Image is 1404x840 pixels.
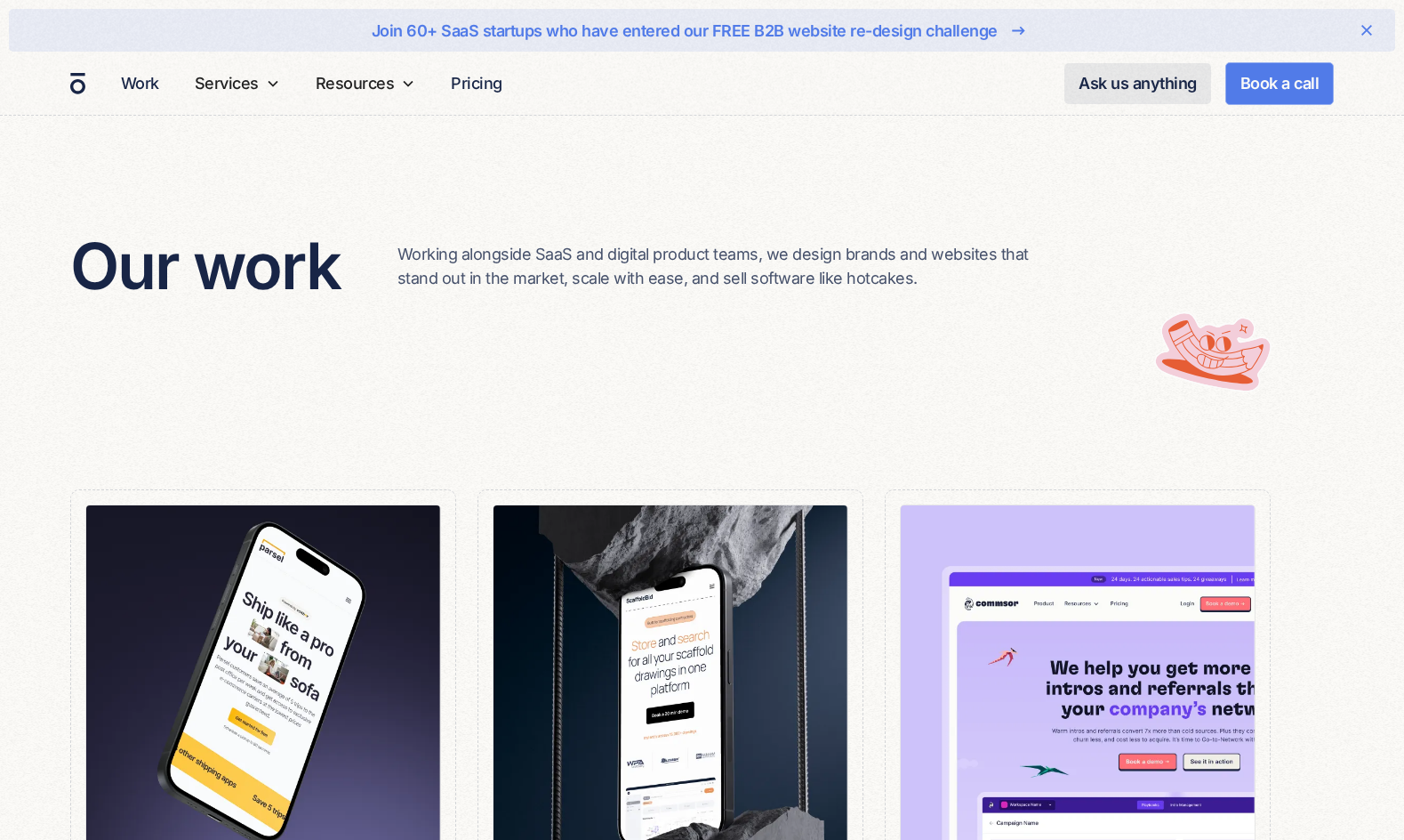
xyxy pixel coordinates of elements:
[309,52,423,115] div: Resources
[70,228,341,304] h2: Our work
[1064,63,1211,104] a: Ask us anything
[70,72,85,95] a: home
[372,19,998,43] div: Join 60+ SaaS startups who have entered our FREE B2B website re-design challenge
[1225,62,1335,105] a: Book a call
[397,242,1053,290] p: Working alongside SaaS and digital product teams, we design brands and websites that stand out in...
[114,66,166,101] a: Work
[66,16,1338,44] a: Join 60+ SaaS startups who have entered our FREE B2B website re-design challenge
[444,66,509,101] a: Pricing
[195,71,259,95] div: Services
[316,71,395,95] div: Resources
[188,52,287,115] div: Services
